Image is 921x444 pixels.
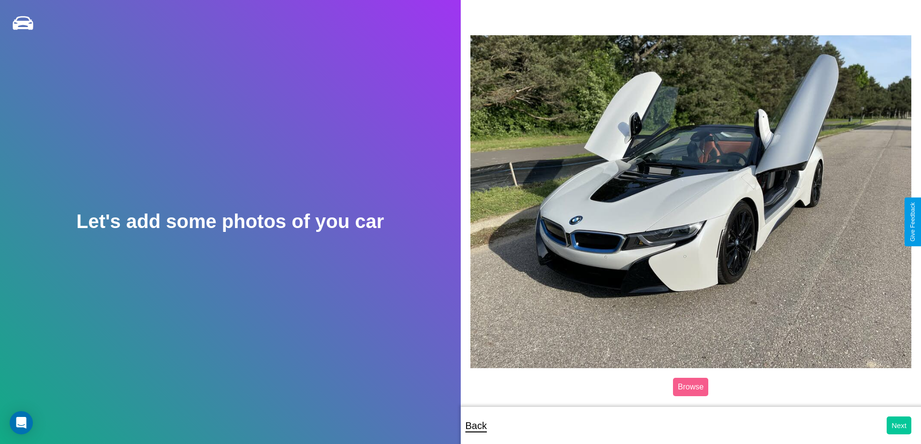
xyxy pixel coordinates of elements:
button: Next [887,416,911,434]
div: Open Intercom Messenger [10,411,33,434]
div: Give Feedback [909,202,916,242]
h2: Let's add some photos of you car [76,211,384,232]
p: Back [466,417,487,434]
label: Browse [673,378,708,396]
img: posted [470,35,912,368]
